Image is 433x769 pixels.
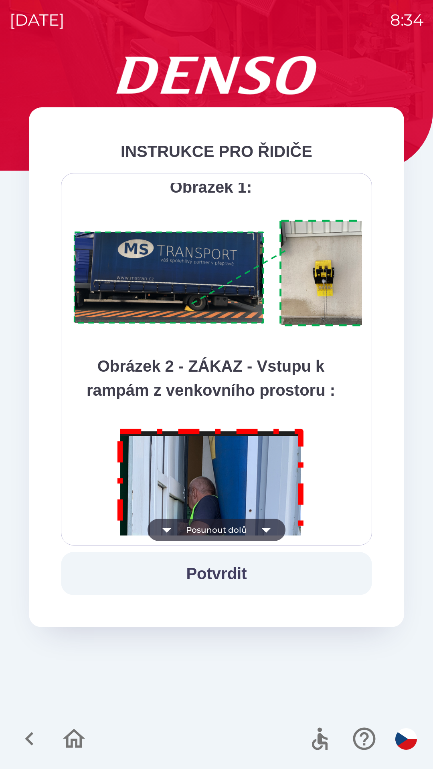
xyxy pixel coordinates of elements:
p: [DATE] [10,8,65,32]
button: Potvrdit [61,552,372,595]
strong: Obrázek 2 - ZÁKAZ - Vstupu k rampám z venkovního prostoru : [87,357,335,399]
img: Logo [29,56,404,95]
div: INSTRUKCE PRO ŘIDIČE [61,139,372,163]
img: A1ym8hFSA0ukAAAAAElFTkSuQmCC [71,215,382,332]
strong: Obrázek 1: [170,178,252,196]
img: cs flag [395,728,417,750]
p: 8:34 [390,8,423,32]
img: M8MNayrTL6gAAAABJRU5ErkJggg== [108,418,314,713]
button: Posunout dolů [148,519,285,541]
